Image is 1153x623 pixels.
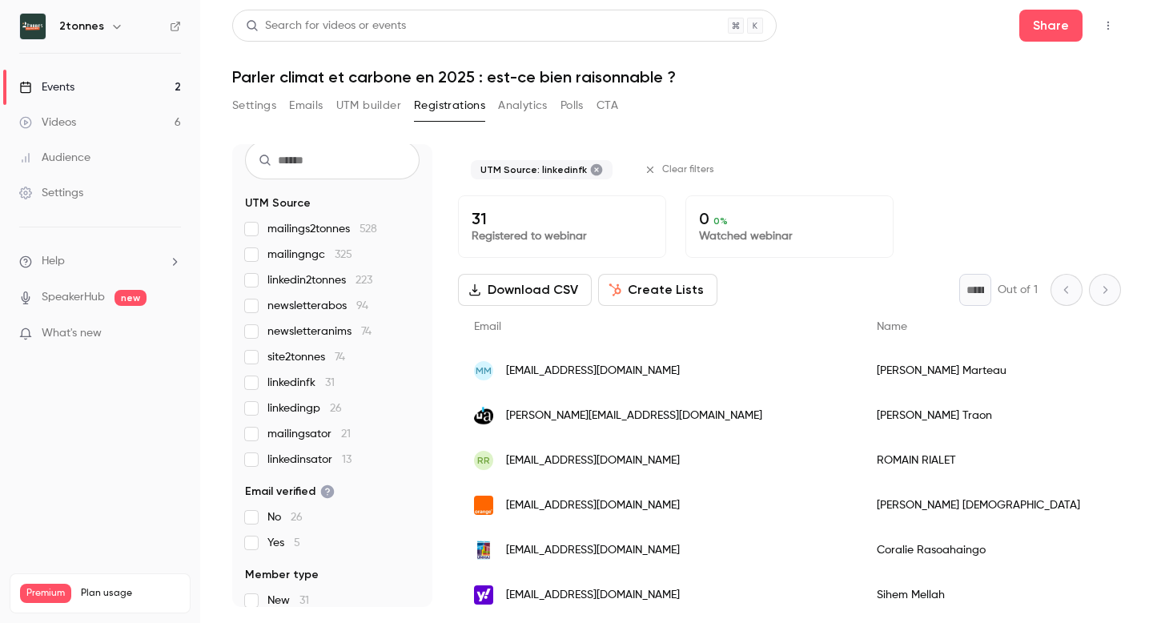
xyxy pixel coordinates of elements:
[335,352,345,363] span: 74
[162,327,181,341] iframe: Noticeable Trigger
[336,93,401,119] button: UTM builder
[713,215,728,227] span: 0 %
[114,290,147,306] span: new
[19,115,76,131] div: Videos
[506,587,680,604] span: [EMAIL_ADDRESS][DOMAIN_NAME]
[476,364,492,378] span: MM
[20,14,46,39] img: 2tonnes
[877,321,907,332] span: Name
[474,496,493,515] img: orange.fr
[597,93,618,119] button: CTA
[506,408,762,424] span: [PERSON_NAME][EMAIL_ADDRESS][DOMAIN_NAME]
[19,79,74,95] div: Events
[267,375,335,391] span: linkedinfk
[474,321,501,332] span: Email
[638,157,724,183] button: Clear filters
[590,163,603,176] button: Remove "linkedinfk" from selected "UTM Source" filter
[472,228,653,244] p: Registered to webinar
[360,223,377,235] span: 528
[458,274,592,306] button: Download CSV
[325,377,335,388] span: 31
[506,363,680,380] span: [EMAIL_ADDRESS][DOMAIN_NAME]
[472,209,653,228] p: 31
[59,18,104,34] h6: 2tonnes
[506,452,680,469] span: [EMAIL_ADDRESS][DOMAIN_NAME]
[998,282,1038,298] p: Out of 1
[356,275,372,286] span: 223
[662,163,714,176] span: Clear filters
[361,326,372,337] span: 74
[474,541,493,560] img: unhaj.org
[267,349,345,365] span: site2tonnes
[506,497,680,514] span: [EMAIL_ADDRESS][DOMAIN_NAME]
[356,300,368,311] span: 94
[267,272,372,288] span: linkedin2tonnes
[245,195,311,211] span: UTM Source
[289,93,323,119] button: Emails
[414,93,485,119] button: Registrations
[506,542,680,559] span: [EMAIL_ADDRESS][DOMAIN_NAME]
[291,512,303,523] span: 26
[474,406,493,425] img: univ-angers.fr
[267,324,372,340] span: newsletteranims
[861,438,1149,483] div: ROMAIN RIALET
[699,228,880,244] p: Watched webinar
[42,253,65,270] span: Help
[267,426,351,442] span: mailingsator
[232,67,1121,86] h1: Parler climat et carbone en 2025 : est-ce bien raisonnable ?
[245,484,335,500] span: Email verified
[560,93,584,119] button: Polls
[335,249,352,260] span: 325
[341,428,351,440] span: 21
[294,537,300,549] span: 5
[267,535,300,551] span: Yes
[1019,10,1083,42] button: Share
[19,185,83,201] div: Settings
[81,587,180,600] span: Plan usage
[342,454,352,465] span: 13
[861,528,1149,573] div: Coralie Rasoahaingo
[267,452,352,468] span: linkedinsator
[267,247,352,263] span: mailingngc
[19,253,181,270] li: help-dropdown-opener
[598,274,717,306] button: Create Lists
[861,483,1149,528] div: [PERSON_NAME] [DEMOGRAPHIC_DATA]
[861,393,1149,438] div: [PERSON_NAME] Traon
[861,573,1149,617] div: Sihem Mellah
[699,209,880,228] p: 0
[267,509,303,525] span: No
[245,567,319,583] span: Member type
[267,400,342,416] span: linkedingp
[267,593,309,609] span: New
[246,18,406,34] div: Search for videos or events
[480,163,587,176] span: UTM Source: linkedinfk
[477,453,490,468] span: RR
[267,221,377,237] span: mailings2tonnes
[232,93,276,119] button: Settings
[474,585,493,605] img: yahoo.fr
[299,595,309,606] span: 31
[20,584,71,603] span: Premium
[330,403,342,414] span: 26
[267,298,368,314] span: newsletterabos
[861,348,1149,393] div: [PERSON_NAME] Marteau
[42,289,105,306] a: SpeakerHub
[42,325,102,342] span: What's new
[498,93,548,119] button: Analytics
[19,150,90,166] div: Audience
